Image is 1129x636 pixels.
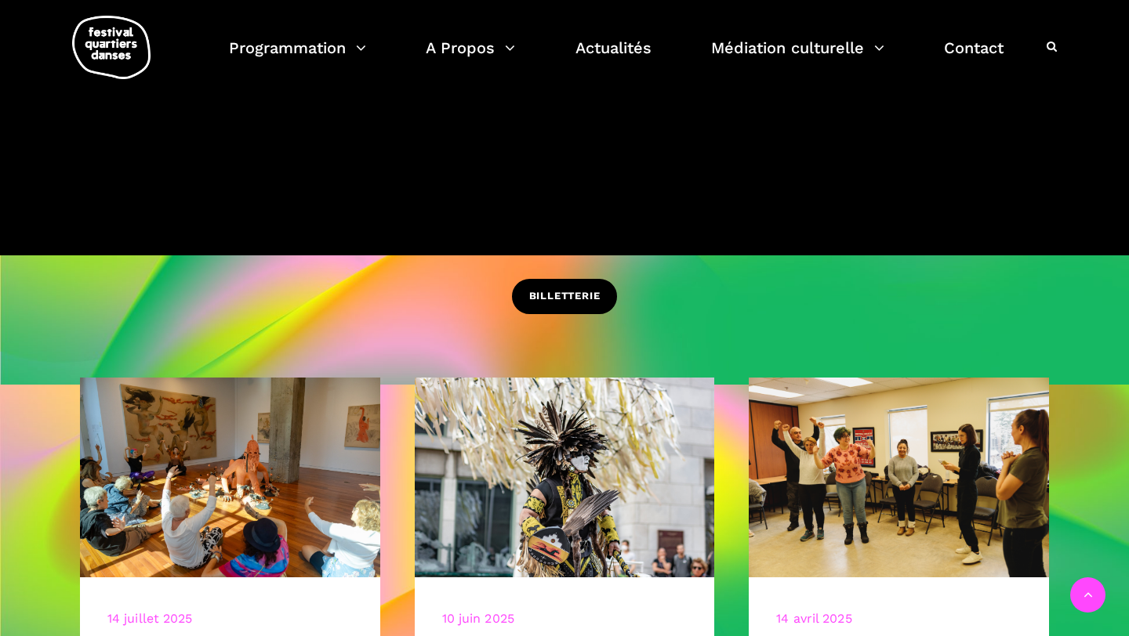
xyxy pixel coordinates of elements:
a: 14 juillet 2025 [107,611,193,626]
img: CARI, 8 mars 2023-209 [749,378,1049,577]
a: Médiation culturelle [711,34,884,81]
img: logo-fqd-med [72,16,151,79]
img: 20240905-9595 [80,378,380,577]
img: R Barbara Diabo 11 crédit Romain Lorraine (30) [415,378,715,577]
span: BILLETTERIE [529,288,601,305]
a: 10 juin 2025 [442,611,514,626]
a: 14 avril 2025 [776,611,851,626]
a: Programmation [229,34,366,81]
a: Actualités [575,34,652,81]
a: BILLETTERIE [512,279,618,314]
a: A Propos [426,34,515,81]
a: Contact [944,34,1004,81]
